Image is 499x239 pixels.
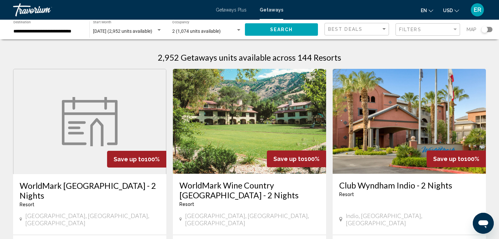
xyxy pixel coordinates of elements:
a: Club Wyndham Indio - 2 Nights [339,180,479,190]
span: Resort [179,202,194,207]
span: 2 (1,074 units available) [172,29,221,34]
div: 100% [427,150,486,167]
h1: 2,952 Getaways units available across 144 Resorts [158,52,341,62]
span: en [421,8,427,13]
span: Resort [20,202,34,207]
img: 8737E01X.jpg [333,69,486,174]
a: Travorium [13,3,209,16]
button: Change currency [443,6,459,15]
img: week.svg [62,97,118,146]
span: Save up to [433,155,464,162]
span: ER [474,7,481,13]
a: WorldMark Wine Country [GEOGRAPHIC_DATA] - 2 Nights [179,180,320,200]
button: Change language [421,6,433,15]
span: [DATE] (2,952 units available) [93,29,152,34]
span: Indio, [GEOGRAPHIC_DATA], [GEOGRAPHIC_DATA] [346,212,479,227]
span: USD [443,8,453,13]
span: Save up to [114,156,145,163]
img: 4987E01X.jpg [173,69,326,174]
span: [GEOGRAPHIC_DATA], [GEOGRAPHIC_DATA], [GEOGRAPHIC_DATA] [25,212,160,227]
iframe: Button to launch messaging window [473,213,494,234]
button: User Menu [469,3,486,17]
button: Filter [396,23,460,36]
a: Getaways [260,7,283,12]
a: WorldMark [GEOGRAPHIC_DATA] - 2 Nights [20,181,160,200]
span: Map [467,25,476,34]
span: Resort [339,192,354,197]
mat-select: Sort by [328,27,387,32]
div: 100% [107,151,166,168]
span: Search [270,27,293,32]
span: [GEOGRAPHIC_DATA], [GEOGRAPHIC_DATA], [GEOGRAPHIC_DATA] [185,212,320,227]
div: 100% [267,150,326,167]
span: Filters [399,27,421,32]
span: Save up to [273,155,305,162]
button: Search [245,23,318,35]
a: Getaways Plus [216,7,247,12]
span: Best Deals [328,27,362,32]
